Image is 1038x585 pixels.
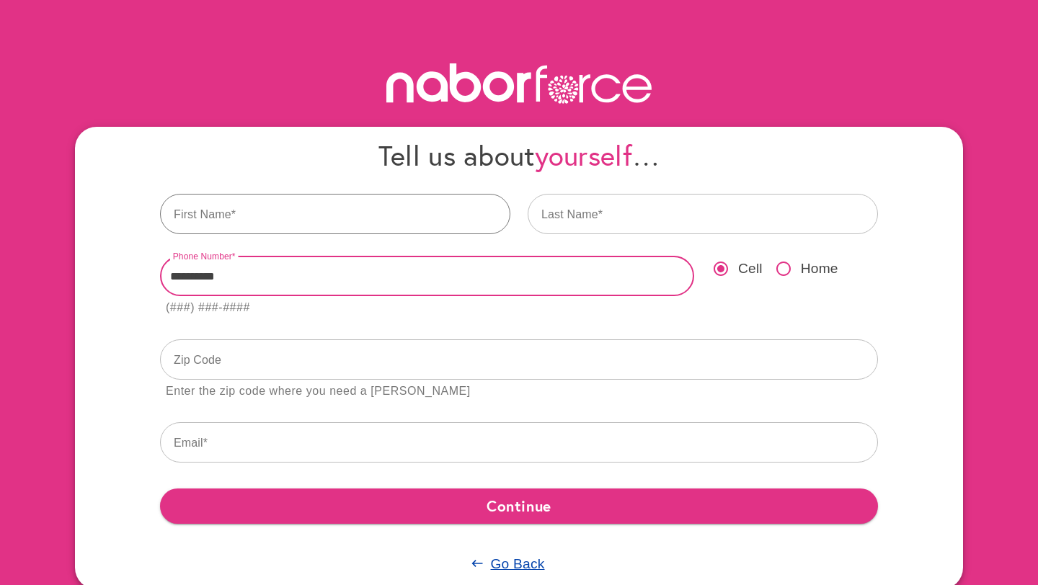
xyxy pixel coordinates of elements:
h4: Tell us about … [160,138,878,172]
u: Go Back [490,556,544,571]
span: yourself [535,137,632,174]
div: (###) ###-#### [166,298,250,318]
span: Cell [738,259,763,280]
span: Home [801,259,838,280]
div: Enter the zip code where you need a [PERSON_NAME] [166,382,471,401]
button: Continue [160,488,878,523]
span: Continue [172,493,866,519]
